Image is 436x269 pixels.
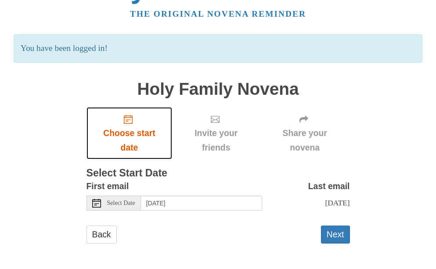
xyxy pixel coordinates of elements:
span: Choose start date [95,126,164,155]
a: The original novena reminder [130,9,306,18]
label: First email [86,179,129,194]
a: Back [86,226,117,244]
button: Next [321,226,350,244]
p: You have been logged in! [14,34,422,63]
h1: Holy Family Novena [86,80,350,99]
label: Last email [308,179,350,194]
h3: Select Start Date [86,168,350,179]
span: [DATE] [325,198,350,207]
a: Choose start date [86,107,173,159]
div: Click "Next" to confirm your start date first. [260,107,350,159]
span: Share your novena [269,126,341,155]
span: Invite your friends [181,126,251,155]
span: Select Date [107,200,135,206]
div: Click "Next" to confirm your start date first. [172,107,259,159]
